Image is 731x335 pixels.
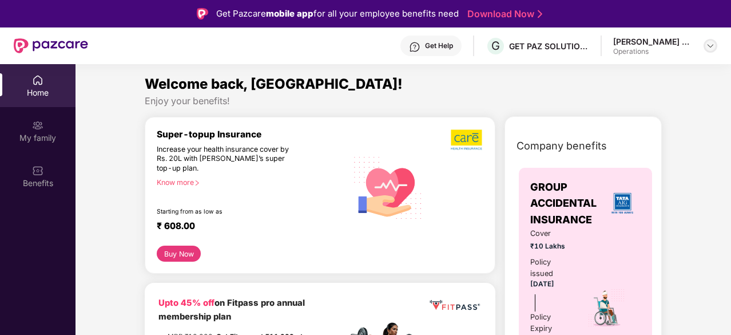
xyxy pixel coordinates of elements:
[157,178,340,186] div: Know more
[32,74,43,86] img: svg+xml;base64,PHN2ZyBpZD0iSG9tZSIgeG1sbnM9Imh0dHA6Ly93d3cudzMub3JnLzIwMDAvc3ZnIiB3aWR0aD0iMjAiIG...
[530,312,572,334] div: Policy Expiry
[157,145,298,174] div: Increase your health insurance cover by Rs. 20L with [PERSON_NAME]’s super top-up plan.
[613,47,693,56] div: Operations
[158,298,305,321] b: on Fitpass pro annual membership plan
[157,208,299,216] div: Starting from as low as
[509,41,589,52] div: GET PAZ SOLUTIONS PRIVATE LIMTED
[607,188,638,219] img: insurerLogo
[530,280,554,288] span: [DATE]
[14,38,88,53] img: New Pazcare Logo
[613,36,693,47] div: [PERSON_NAME] krishna CM
[266,8,313,19] strong: mobile app
[32,165,43,176] img: svg+xml;base64,PHN2ZyBpZD0iQmVuZWZpdHMiIHhtbG5zPSJodHRwOi8vd3d3LnczLm9yZy8yMDAwL3N2ZyIgd2lkdGg9Ij...
[425,41,453,50] div: Get Help
[145,95,662,107] div: Enjoy your benefits!
[347,145,429,228] img: svg+xml;base64,PHN2ZyB4bWxucz0iaHR0cDovL3d3dy53My5vcmcvMjAwMC9zdmciIHhtbG5zOnhsaW5rPSJodHRwOi8vd3...
[538,8,542,20] img: Stroke
[409,41,420,53] img: svg+xml;base64,PHN2ZyBpZD0iSGVscC0zMngzMiIgeG1sbnM9Imh0dHA6Ly93d3cudzMub3JnLzIwMDAvc3ZnIiB3aWR0aD...
[158,298,214,308] b: Upto 45% off
[587,288,626,328] img: icon
[530,257,572,279] div: Policy issued
[194,180,200,186] span: right
[197,8,208,19] img: Logo
[530,241,572,252] span: ₹10 Lakhs
[530,228,572,239] span: Cover
[530,179,604,228] span: GROUP ACCIDENTAL INSURANCE
[451,129,483,151] img: b5dec4f62d2307b9de63beb79f102df3.png
[517,138,607,154] span: Company benefits
[157,129,347,140] div: Super-topup Insurance
[32,120,43,131] img: svg+xml;base64,PHN2ZyB3aWR0aD0iMjAiIGhlaWdodD0iMjAiIHZpZXdCb3g9IjAgMCAyMCAyMCIgZmlsbD0ibm9uZSIgeG...
[157,246,201,262] button: Buy Now
[428,297,482,313] img: fppp.png
[467,8,539,20] a: Download Now
[216,7,459,21] div: Get Pazcare for all your employee benefits need
[706,41,715,50] img: svg+xml;base64,PHN2ZyBpZD0iRHJvcGRvd24tMzJ4MzIiIHhtbG5zPSJodHRwOi8vd3d3LnczLm9yZy8yMDAwL3N2ZyIgd2...
[145,76,403,92] span: Welcome back, [GEOGRAPHIC_DATA]!
[157,220,336,234] div: ₹ 608.00
[491,39,500,53] span: G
